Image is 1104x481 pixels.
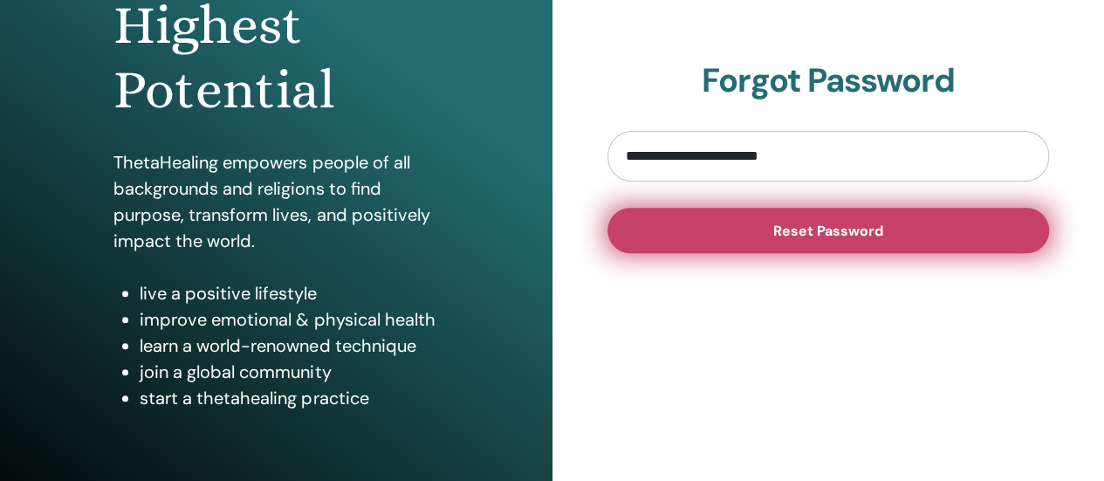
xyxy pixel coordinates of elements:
[140,280,438,306] li: live a positive lifestyle
[140,306,438,333] li: improve emotional & physical health
[140,333,438,359] li: learn a world-renowned technique
[140,359,438,385] li: join a global community
[140,385,438,411] li: start a thetahealing practice
[773,222,883,240] span: Reset Password
[607,61,1050,101] h2: Forgot Password
[113,149,438,254] p: ThetaHealing empowers people of all backgrounds and religions to find purpose, transform lives, a...
[607,208,1050,253] button: Reset Password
